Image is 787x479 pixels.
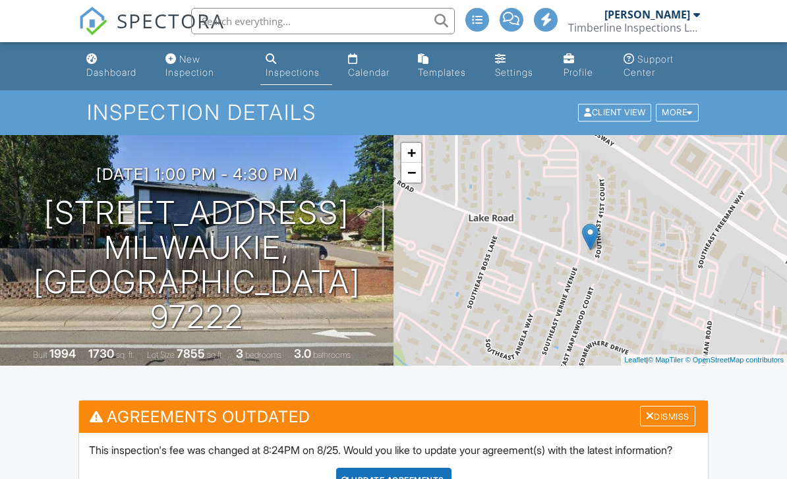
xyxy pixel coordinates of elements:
[568,21,700,34] div: Timberline Inspections LLC
[116,350,134,360] span: sq. ft.
[96,165,298,183] h3: [DATE] 1:00 pm - 4:30 pm
[160,47,249,85] a: New Inspection
[78,18,225,45] a: SPECTORA
[348,67,390,78] div: Calendar
[578,104,651,122] div: Client View
[685,356,784,364] a: © OpenStreetMap contributors
[177,347,205,360] div: 7855
[88,347,114,360] div: 1730
[577,107,655,117] a: Client View
[33,350,47,360] span: Built
[21,196,372,335] h1: [STREET_ADDRESS] Milwaukie, [GEOGRAPHIC_DATA] 97222
[624,356,646,364] a: Leaflet
[117,7,225,34] span: SPECTORA
[86,67,136,78] div: Dashboard
[266,67,320,78] div: Inspections
[418,67,466,78] div: Templates
[648,356,684,364] a: © MapTiler
[260,47,332,85] a: Inspections
[87,101,700,124] h1: Inspection Details
[245,350,281,360] span: bedrooms
[413,47,479,85] a: Templates
[191,8,455,34] input: Search everything...
[81,47,150,85] a: Dashboard
[490,47,547,85] a: Settings
[401,163,421,183] a: Zoom out
[618,47,705,85] a: Support Center
[564,67,593,78] div: Profile
[49,347,76,360] div: 1994
[621,354,787,366] div: |
[640,406,695,426] div: Dismiss
[604,8,690,21] div: [PERSON_NAME]
[147,350,175,360] span: Lot Size
[624,53,674,78] div: Support Center
[294,347,311,360] div: 3.0
[313,350,351,360] span: bathrooms
[207,350,223,360] span: sq.ft.
[79,401,707,433] h3: Agreements Outdated
[343,47,402,85] a: Calendar
[78,7,107,36] img: The Best Home Inspection Software - Spectora
[401,143,421,163] a: Zoom in
[656,104,699,122] div: More
[236,347,243,360] div: 3
[558,47,608,85] a: Profile
[165,53,214,78] div: New Inspection
[495,67,533,78] div: Settings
